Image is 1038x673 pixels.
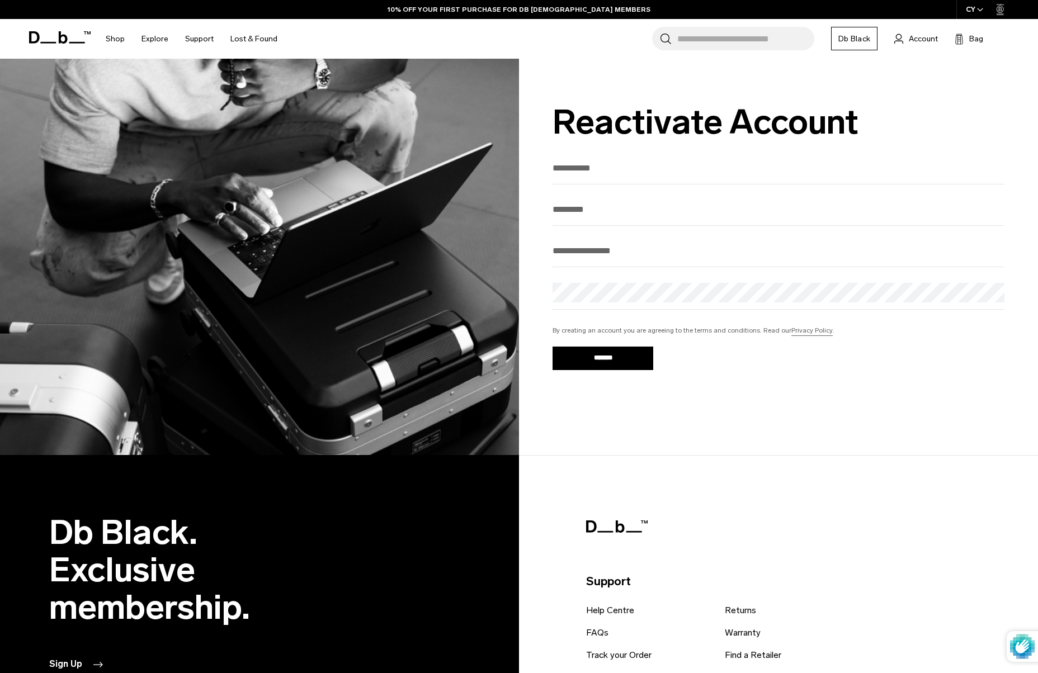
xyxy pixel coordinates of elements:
button: Bag [955,32,983,45]
a: Shop [106,19,125,59]
a: Account [894,32,938,45]
a: 10% OFF YOUR FIRST PURCHASE FOR DB [DEMOGRAPHIC_DATA] MEMBERS [388,4,650,15]
span: Account [909,33,938,45]
nav: Main Navigation [97,19,286,59]
h2: Db Black. Exclusive membership. [49,514,351,626]
button: Sign Up [49,658,105,671]
a: Returns [725,604,756,617]
p: Support [586,572,978,590]
a: Privacy Policy [791,325,833,335]
a: FAQs [586,626,608,639]
div: By creating an account you are agreeing to the terms and conditions. Read our . [553,325,1004,335]
span: Bag [969,33,983,45]
a: Warranty [725,626,761,639]
span: Reactivate Account [553,103,1004,141]
a: Explore [141,19,168,59]
img: Protected by hCaptcha [1010,631,1035,662]
a: Db Black [831,27,877,50]
a: Support [185,19,214,59]
a: Track your Order [586,648,652,662]
a: Find a Retailer [725,648,781,662]
a: Help Centre [586,604,634,617]
a: Lost & Found [230,19,277,59]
